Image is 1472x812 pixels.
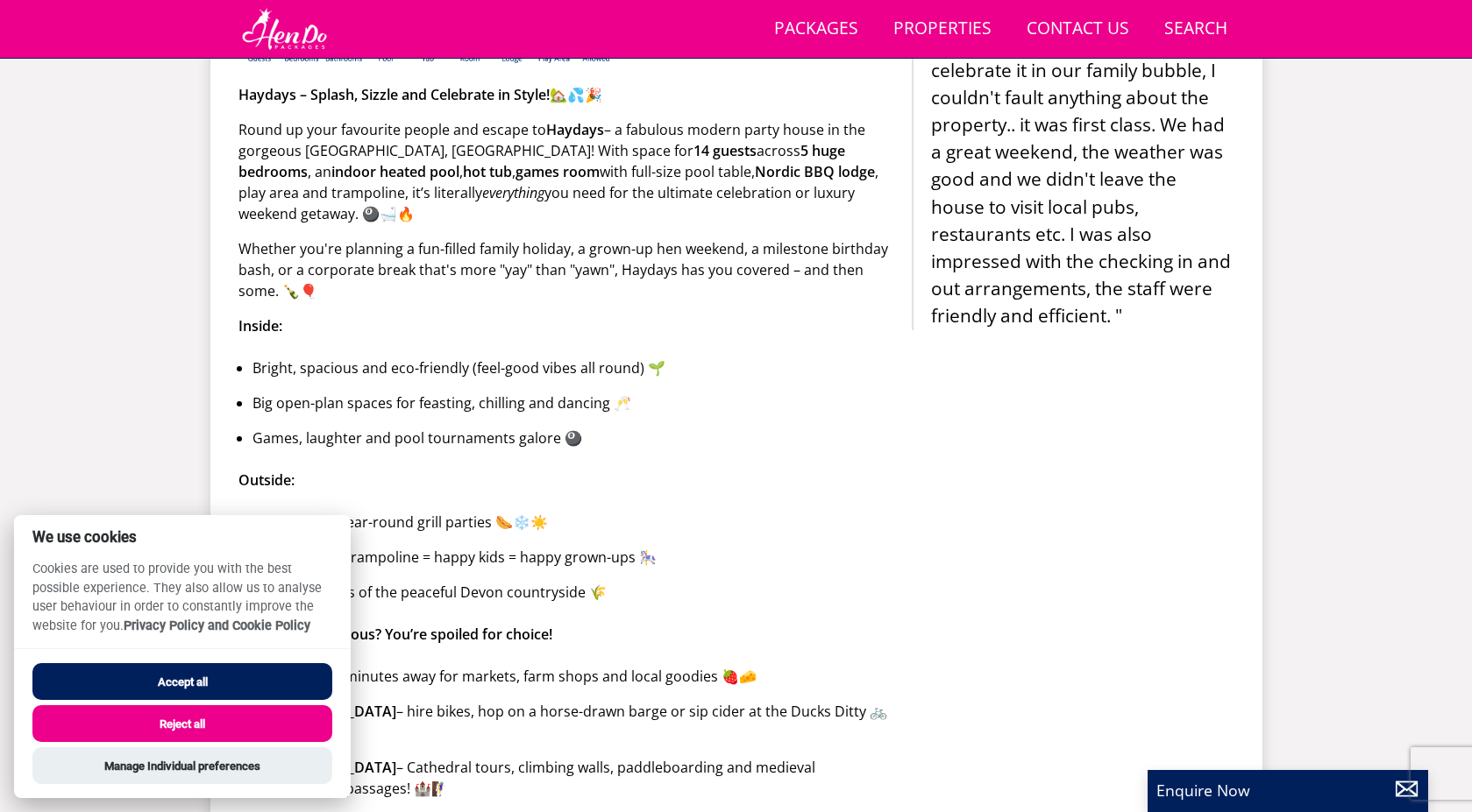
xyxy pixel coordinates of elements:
p: BBQ Lodge = year-round grill parties 🌭❄️☀️ [252,512,898,533]
p: Games, laughter and pool tournaments galore 🎱 [252,427,898,448]
p: Play area and trampoline = happy kids = happy grown-ups 🎠 [252,547,898,568]
p: 🏡💦🎉 [238,84,898,105]
em: everything [482,183,544,202]
button: Accept all [32,663,332,700]
strong: Feeling adventurous? You’re spoiled for choice! [238,625,552,644]
h2: We use cookies [14,529,351,546]
img: Hen Do Packages [238,7,331,51]
strong: 5 huge bedrooms [238,141,845,181]
p: Enquire Now [1156,779,1419,801]
p: Sweeping views of the peaceful Devon countryside 🌾 [252,582,898,603]
a: Packages [767,10,865,49]
p: Round up your favourite people and escape to – a fabulous modern party house in the gorgeous [GEO... [238,119,898,224]
button: Manage Individual preferences [32,747,332,784]
strong: Nordic BBQ lodge [755,162,875,181]
strong: Inside: [238,316,282,335]
p: Big open-plan spaces for feasting, chilling and dancing 🥂 [252,392,898,413]
a: Contact Us [1020,10,1136,49]
p: Cookies are used to provide you with the best possible experience. They also allow us to analyse ... [14,560,351,648]
strong: games room [516,162,600,181]
a: Properties [886,10,999,49]
strong: Haydays – Splash, Sizzle and Celebrate in Style! [238,85,550,104]
button: Reject all [32,705,332,742]
blockquote: "⭐⭐⭐⭐⭐ We celebrated my 65th Birthday and we were able to celebrate it in our family bubble, I co... [912,2,1234,329]
p: – hire bikes, hop on a horse-drawn barge or sip cider at the Ducks Ditty 🚲🐴🍻 [252,701,898,743]
strong: 14 guests [693,141,757,160]
p: Whether you're planning a fun-filled family holiday, a grown-up hen weekend, a milestone birthday... [238,238,898,301]
a: Privacy Policy and Cookie Policy [124,618,310,633]
p: – Cathedral tours, climbing walls, paddleboarding and medieval underground passages! 🏰🧗‍♀️ [252,757,898,799]
a: Search [1157,10,1234,49]
p: Bright, spacious and eco-friendly (feel-good vibes all round) 🌱 [252,357,898,378]
p: is minutes away for markets, farm shops and local goodies 🍓🧀 [252,666,898,687]
strong: hot tub [463,162,512,181]
strong: indoor heated pool [331,162,459,181]
strong: Haydays [546,120,604,139]
strong: Outside: [238,470,295,490]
